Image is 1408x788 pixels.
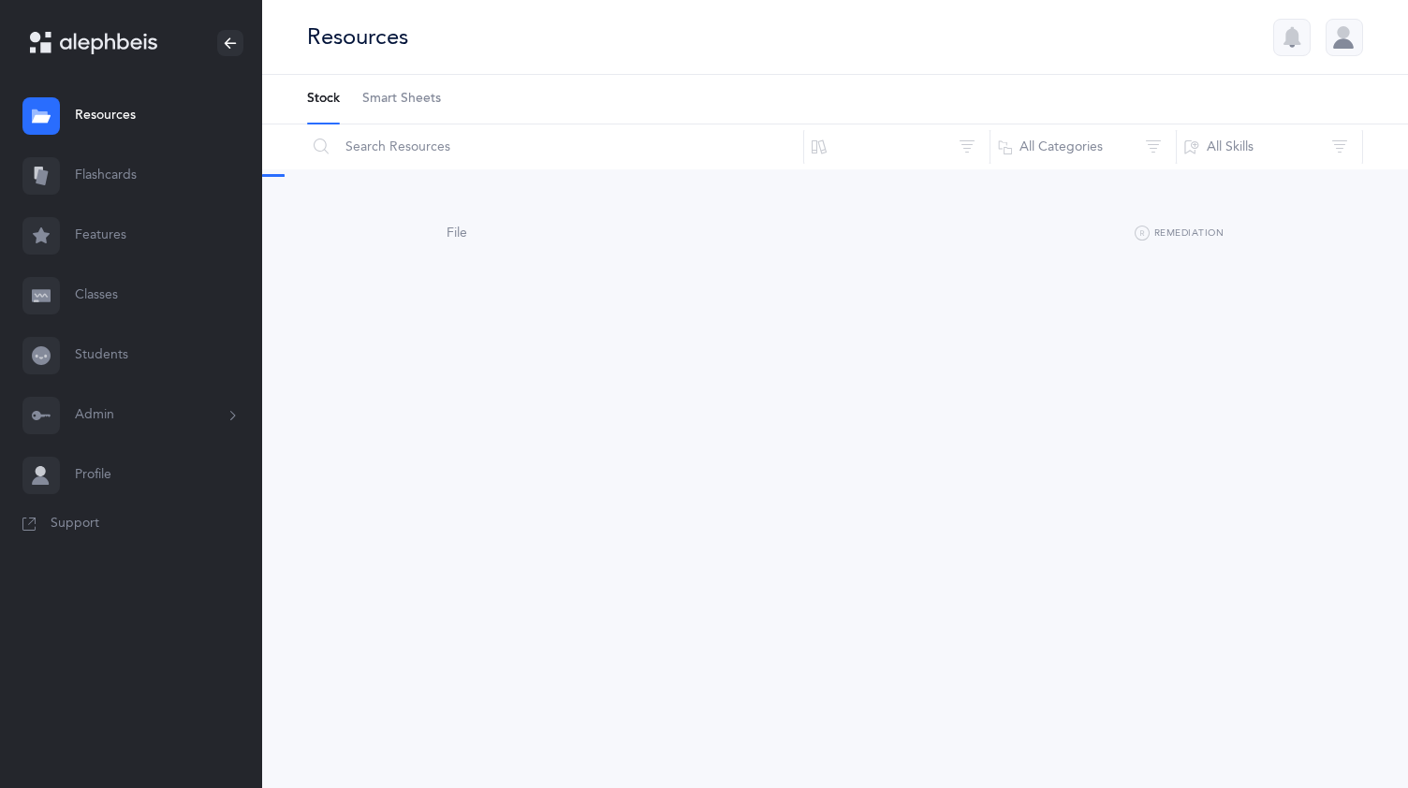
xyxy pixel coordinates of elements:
[1135,223,1224,245] button: Remediation
[306,124,804,169] input: Search Resources
[1176,124,1363,169] button: All Skills
[447,226,467,241] span: File
[307,22,408,52] div: Resources
[51,515,99,533] span: Support
[362,90,441,109] span: Smart Sheets
[990,124,1177,169] button: All Categories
